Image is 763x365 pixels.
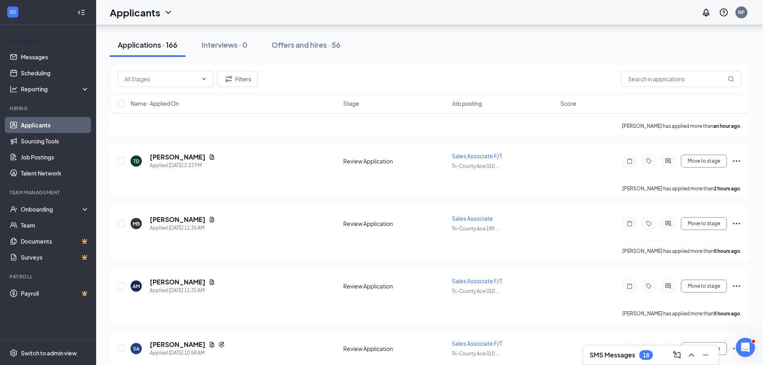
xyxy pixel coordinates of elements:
[663,220,673,227] svg: ActiveChat
[452,351,499,357] span: Tri-County Ace 010 ...
[21,149,89,165] a: Job Postings
[622,123,741,129] p: [PERSON_NAME] has applied more than .
[685,349,698,361] button: ChevronUp
[10,205,18,213] svg: UserCheck
[732,156,741,166] svg: Ellipses
[272,40,340,50] div: Offers and hires · 56
[343,99,359,107] span: Stage
[10,189,88,196] div: Team Management
[21,133,89,149] a: Sourcing Tools
[21,205,83,213] div: Onboarding
[663,158,673,164] svg: ActiveChat
[10,85,18,93] svg: Analysis
[150,161,215,169] div: Applied [DATE] 2:23 PM
[133,345,139,352] div: SA
[622,185,741,192] p: [PERSON_NAME] has applied more than .
[590,351,635,359] h3: SMS Messages
[201,76,207,82] svg: ChevronDown
[672,350,682,360] svg: ComposeMessage
[681,280,727,292] button: Move to stage
[644,158,654,164] svg: Tag
[343,345,447,353] div: Review Application
[452,99,482,107] span: Job posting
[622,310,741,317] p: [PERSON_NAME] has applied more than .
[21,217,89,233] a: Team
[452,163,499,169] span: Tri-County Ace 010 ...
[343,282,447,290] div: Review Application
[686,350,696,360] svg: ChevronUp
[732,281,741,291] svg: Ellipses
[738,9,745,16] div: NF
[625,158,634,164] svg: Note
[150,278,205,286] h5: [PERSON_NAME]
[21,285,89,301] a: PayrollCrown
[736,338,755,357] iframe: Intercom live chat
[681,217,727,230] button: Move to stage
[452,152,502,159] span: Sales Associate F/T
[732,344,741,353] svg: Ellipses
[163,8,173,17] svg: ChevronDown
[644,283,654,289] svg: Tag
[699,349,712,361] button: Minimize
[150,340,205,349] h5: [PERSON_NAME]
[452,226,499,232] span: Tri-County Ace 189 ...
[621,71,741,87] input: Search in applications
[644,220,654,227] svg: Tag
[21,49,89,65] a: Messages
[625,220,634,227] svg: Note
[670,349,683,361] button: ComposeMessage
[133,158,139,165] div: TD
[10,273,88,280] div: Payroll
[728,76,734,82] svg: MagnifyingGlass
[21,85,90,93] div: Reporting
[622,248,741,254] p: [PERSON_NAME] has applied more than .
[131,99,179,107] span: Name · Applied On
[224,74,234,84] svg: Filter
[663,283,673,289] svg: ActiveChat
[452,340,502,347] span: Sales Associate F/T
[21,349,77,357] div: Switch to admin view
[150,349,225,357] div: Applied [DATE] 10:58 AM
[9,8,17,16] svg: WorkstreamLogo
[21,233,89,249] a: DocumentsCrown
[343,220,447,228] div: Review Application
[77,8,85,16] svg: Collapse
[10,349,18,357] svg: Settings
[150,215,205,224] h5: [PERSON_NAME]
[681,155,727,167] button: Move to stage
[209,154,215,160] svg: Document
[21,65,89,81] a: Scheduling
[452,288,499,294] span: Tri-County Ace 010 ...
[201,40,248,50] div: Interviews · 0
[21,249,89,265] a: SurveysCrown
[150,286,215,294] div: Applied [DATE] 11:35 AM
[719,8,729,17] svg: QuestionInfo
[209,341,215,348] svg: Document
[133,220,140,227] div: MB
[110,6,160,19] h1: Applicants
[714,186,740,192] b: 2 hours ago
[10,105,88,112] div: Hiring
[625,283,634,289] svg: Note
[21,117,89,133] a: Applicants
[150,224,215,232] div: Applied [DATE] 11:36 AM
[21,33,89,49] a: Home
[218,341,225,348] svg: Reapply
[560,99,576,107] span: Score
[133,283,140,290] div: AM
[125,75,197,83] input: All Stages
[714,248,740,254] b: 5 hours ago
[701,8,711,17] svg: Notifications
[732,219,741,228] svg: Ellipses
[21,165,89,181] a: Talent Network
[217,71,258,87] button: Filter Filters
[713,123,740,129] b: an hour ago
[643,352,649,359] div: 18
[681,342,727,355] button: Move to stage
[452,277,502,284] span: Sales Associate F/T
[701,350,711,360] svg: Minimize
[209,216,215,223] svg: Document
[714,311,740,317] b: 5 hours ago
[452,215,493,222] span: Sales Associate
[209,279,215,285] svg: Document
